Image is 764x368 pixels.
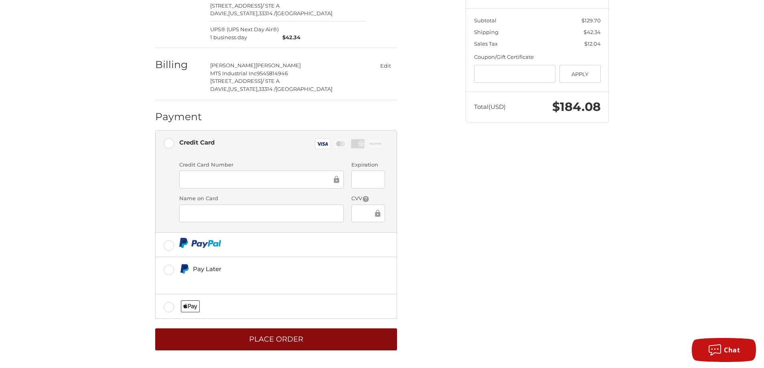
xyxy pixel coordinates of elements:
[279,34,301,42] span: $42.34
[259,86,276,92] span: 33314 /
[474,65,556,83] input: Gift Certificate or Coupon Code
[179,277,342,284] iframe: PayPal Message 1
[155,58,202,71] h2: Billing
[210,34,279,42] span: 1 business day
[210,2,262,9] span: [STREET_ADDRESS]
[692,338,756,362] button: Chat
[552,99,601,114] span: $184.08
[262,78,280,84] span: / STE A
[559,65,601,83] button: Apply
[357,209,373,218] iframe: Secure Credit Card Frame - CVV
[582,17,601,24] span: $129.70
[179,195,344,203] label: Name on Card
[193,262,342,275] div: Pay Later
[357,175,379,184] iframe: Secure Credit Card Frame - Expiration Date
[276,86,332,92] span: [GEOGRAPHIC_DATA]
[185,209,338,218] iframe: Secure Credit Card Frame - Cardholder Name
[351,195,385,203] label: CVV
[179,238,221,248] img: PayPal icon
[228,86,259,92] span: [US_STATE],
[181,300,200,312] img: Applepay icon
[262,2,280,9] span: / STE A
[374,60,397,71] button: Edit
[179,136,215,149] div: Credit Card
[351,161,385,169] label: Expiration
[179,161,344,169] label: Credit Card Number
[474,29,499,35] span: Shipping
[584,40,601,47] span: $12.04
[724,346,740,354] span: Chat
[210,70,257,76] span: MTS Industrial Inc
[210,78,262,84] span: [STREET_ADDRESS]
[474,103,506,111] span: Total (USD)
[276,10,332,16] span: [GEOGRAPHIC_DATA]
[185,175,332,184] iframe: Secure Credit Card Frame - Credit Card Number
[474,40,498,47] span: Sales Tax
[210,86,228,92] span: DAVIE,
[474,17,496,24] span: Subtotal
[155,111,202,123] h2: Payment
[210,26,279,41] span: UPS® (UPS Next Day Air®)
[259,10,276,16] span: 33314 /
[257,70,288,76] span: 9545814946
[210,62,255,68] span: [PERSON_NAME]
[474,53,601,61] div: Coupon/Gift Certificate
[155,328,397,350] button: Place Order
[228,10,259,16] span: [US_STATE],
[584,29,601,35] span: $42.34
[210,10,228,16] span: DAVIE,
[255,62,301,68] span: [PERSON_NAME]
[179,264,189,274] img: Pay Later icon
